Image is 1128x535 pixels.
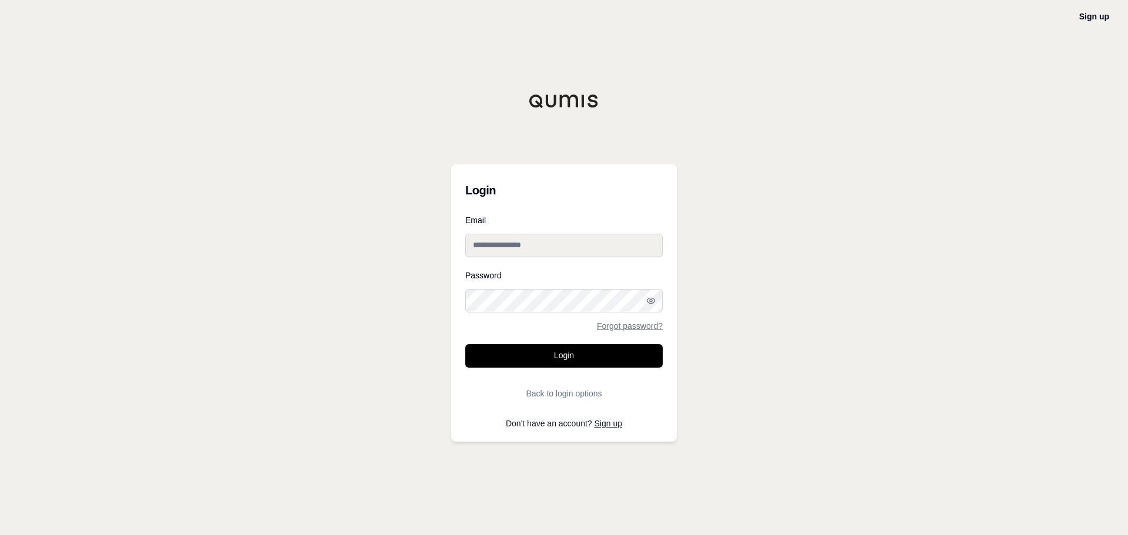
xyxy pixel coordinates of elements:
[465,382,663,405] button: Back to login options
[465,216,663,224] label: Email
[465,271,663,280] label: Password
[595,419,622,428] a: Sign up
[465,179,663,202] h3: Login
[529,94,599,108] img: Qumis
[597,322,663,330] a: Forgot password?
[465,419,663,428] p: Don't have an account?
[465,344,663,368] button: Login
[1079,12,1109,21] a: Sign up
